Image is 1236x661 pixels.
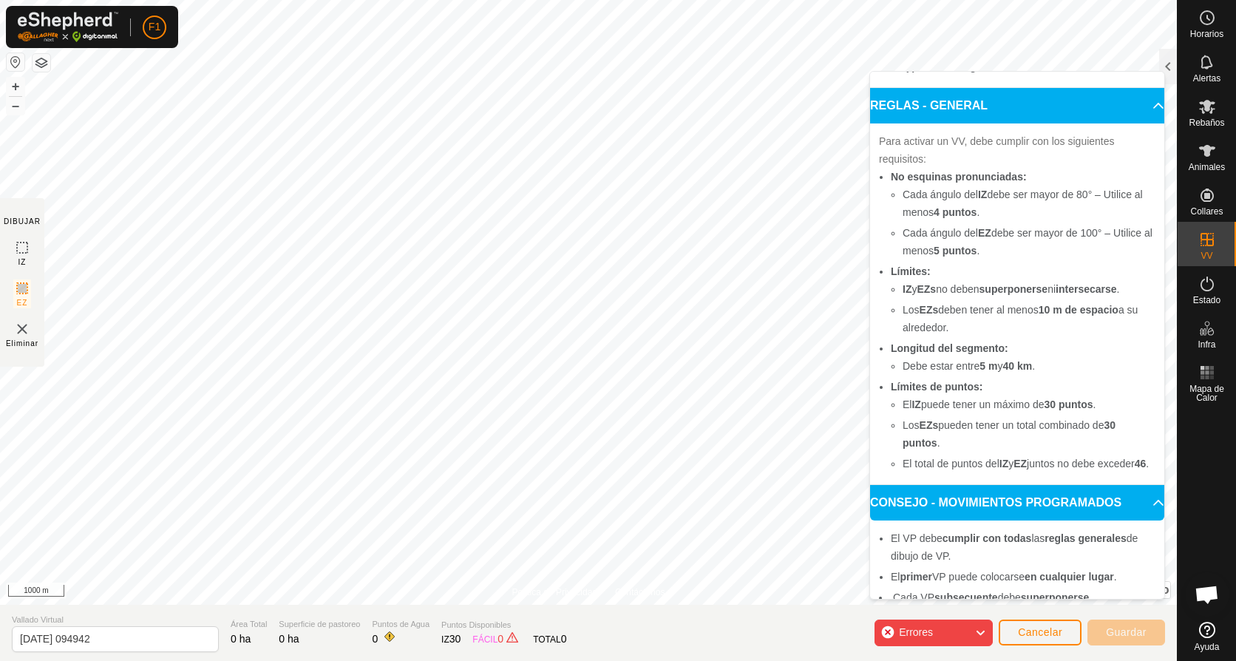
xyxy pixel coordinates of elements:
span: Rebaños [1189,118,1224,127]
button: – [7,97,24,115]
span: IZ [18,257,27,268]
b: superponerse [979,283,1048,295]
span: 0 ha [231,633,251,645]
li: Cada VP debe con el anterior. [879,589,1155,624]
span: F1 [149,19,160,35]
li: El VP debe las de dibujo de VP. [891,529,1155,565]
li: Los pueden tener un total combinado de . [903,416,1155,452]
span: 0 [498,633,503,645]
a: Política de Privacidad [512,586,597,599]
li: El VP puede colocarse . [891,568,1155,586]
b: 46 [1135,458,1147,470]
b: 10 m de espacio [1039,304,1118,316]
span: 0 ha [279,633,299,645]
span: Eliminar [6,338,38,349]
b: intersecarse [1056,283,1117,295]
b: EZ [978,227,991,239]
b: EZs [920,419,939,431]
a: Contáctenos [615,586,665,599]
b: IZ [903,283,911,295]
span: Puntos Disponibles [441,619,566,631]
b: EZs [920,304,939,316]
li: El total de puntos del y juntos no debe exceder . [903,455,1155,472]
li: Los deben tener al menos a su alrededor. [903,301,1155,336]
span: Animales [1189,163,1225,172]
b: reglas generales [1045,532,1127,544]
span: Errores [899,626,933,638]
b: 5 puntos [934,245,977,257]
span: Para activar un VV, debe cumplir con los siguientes requisitos: [879,135,1115,165]
span: Estado [1193,296,1220,305]
button: + [7,78,24,95]
li: y no deben ni . [903,280,1155,298]
b: No esquinas pronunciadas: [891,171,1027,183]
span: Puntos de Agua [372,618,429,631]
span: VV [1201,251,1212,260]
b: Límites de puntos: [891,381,982,393]
span: Infra [1198,340,1215,349]
b: Límites: [891,265,931,277]
span: Collares [1190,207,1223,216]
li: El puede tener un máximo de . [903,396,1155,413]
font: FÁCIL [472,634,503,645]
span: REGLAS - GENERAL [870,97,988,115]
a: Ayuda [1178,616,1236,657]
p-accordion-header: CONSEJO - MOVIMIENTOS PROGRAMADOS [870,485,1164,521]
img: VV [13,320,31,338]
b: EZs [917,283,936,295]
span: 30 [449,633,461,645]
font: IZ [441,634,461,645]
b: IZ [911,399,920,410]
span: Área Total [231,618,267,631]
b: IZ [978,189,987,200]
span: CONSEJO - MOVIMIENTOS PROGRAMADOS [870,494,1121,512]
p-accordion-content: REGLAS - GENERAL [870,123,1164,484]
span: Horarios [1190,30,1223,38]
button: Capas del Mapa [33,54,50,72]
span: Alertas [1193,74,1220,83]
span: EZ [17,297,28,308]
b: 40 km [1002,360,1032,372]
img: Logo Gallagher [18,12,118,42]
li: Cada ángulo del debe ser mayor de 80° – Utilice al menos . [903,186,1155,221]
b: en cualquier lugar [1025,571,1114,583]
b: cumplir con todas [943,532,1032,544]
b: IZ [999,458,1008,470]
span: 0 [372,633,378,645]
span: Cancelar [1018,626,1062,638]
li: Debe estar entre y . [903,357,1155,375]
div: DIBUJAR [4,216,41,227]
b: 4 puntos [934,206,977,218]
span: Ayuda [1195,643,1220,651]
button: Guardar [1087,620,1165,645]
span: Superficie de pastoreo [279,618,360,631]
b: Longitud del segmento: [891,342,1008,354]
span: Mapa de Calor [1181,384,1232,402]
li: Cada ángulo del debe ser mayor de 100° – Utilice al menos . [903,224,1155,260]
span: Yo [1155,583,1169,596]
span: 0 [561,633,567,645]
b: subsecuente [934,591,998,603]
button: Cancelar [999,620,1081,645]
b: 30 puntos [1044,399,1093,410]
font: TOTAL [533,634,566,645]
b: primer [900,571,932,583]
span: Guardar [1106,626,1147,638]
p-accordion-header: REGLAS - GENERAL [870,88,1164,123]
b: 5 m [979,360,997,372]
button: Restablecer Mapa [7,53,24,71]
b: EZ [1013,458,1027,470]
div: Chat abierto [1185,572,1229,617]
span: Vallado Virtual [12,614,219,626]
